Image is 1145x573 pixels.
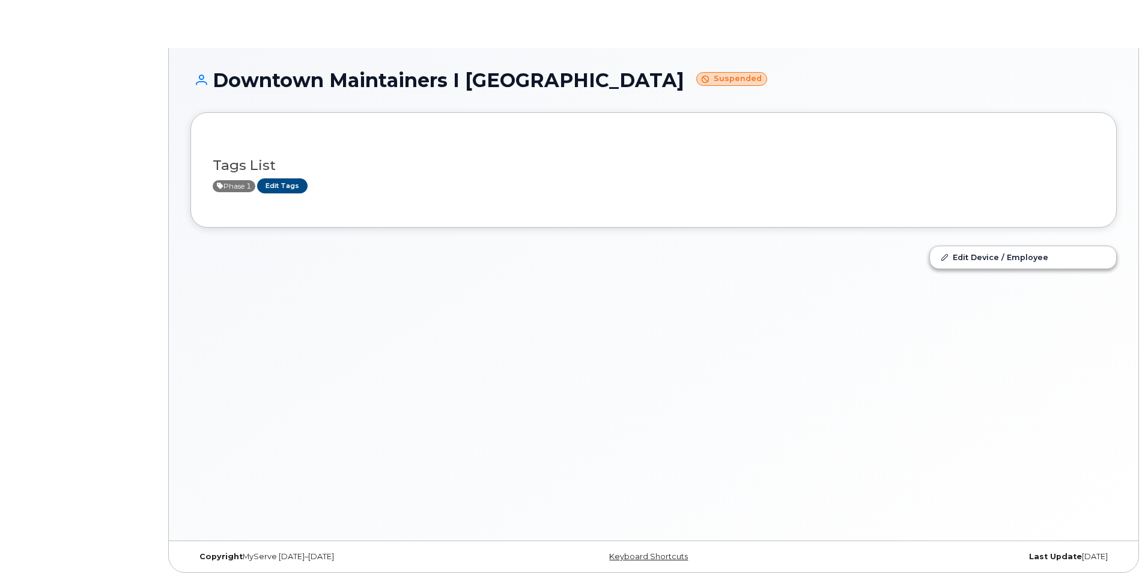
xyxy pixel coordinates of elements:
a: Keyboard Shortcuts [609,552,688,561]
strong: Copyright [199,552,243,561]
h3: Tags List [213,158,1095,173]
h1: Downtown Maintainers I [GEOGRAPHIC_DATA] [190,70,1117,91]
small: Suspended [696,72,767,86]
a: Edit Tags [257,178,308,193]
div: MyServe [DATE]–[DATE] [190,552,499,562]
span: Active [213,180,255,192]
div: [DATE] [808,552,1117,562]
a: Edit Device / Employee [930,246,1116,268]
strong: Last Update [1029,552,1082,561]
